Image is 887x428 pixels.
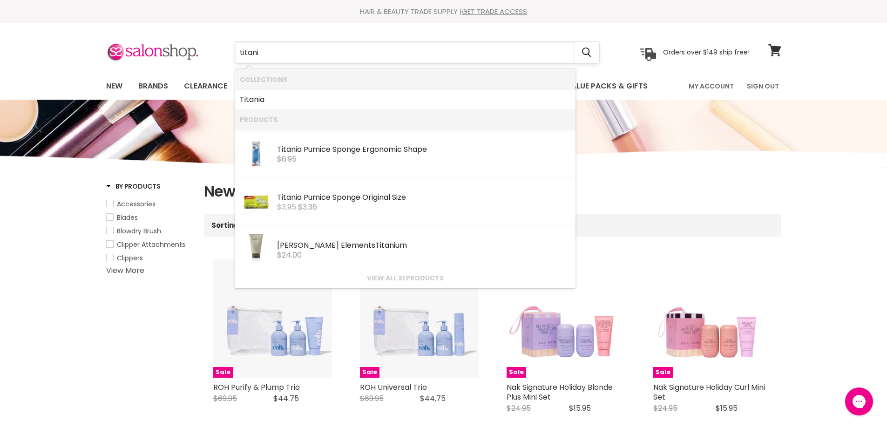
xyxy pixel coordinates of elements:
[507,382,613,402] a: Nak Signature Holiday Blonde Plus Mini Set
[663,48,750,56] p: Orders over $149 ship free!
[507,403,531,414] span: $24.95
[213,259,332,378] img: ROH Purify & Plump Trio
[507,259,625,378] a: Nak Signature Holiday Blonde Plus Mini Set Sale
[235,109,576,130] li: Products
[131,76,175,96] a: Brands
[360,259,479,378] a: ROH Universal Trio Sale
[277,192,297,203] b: Titani
[235,42,575,63] input: Search
[683,76,739,96] a: My Account
[243,183,269,222] img: BT3000_200x.jpg
[240,94,260,105] b: Titani
[840,384,878,419] iframe: Gorgias live chat messenger
[507,259,625,378] img: Nak Signature Holiday Blonde Plus Mini Set
[277,241,571,251] div: [PERSON_NAME] Elements um
[360,393,384,404] span: $69.95
[277,144,297,155] b: Titani
[420,393,446,404] span: $44.75
[569,403,591,414] span: $15.95
[653,367,673,378] span: Sale
[117,240,185,249] span: Clipper Attachments
[106,253,192,263] a: Clippers
[235,90,576,109] li: Collections: Titania
[653,259,772,378] a: Nak Signature Holiday Curl Mini Set Sale
[653,403,677,414] span: $24.95
[240,92,571,107] a: a
[106,212,192,223] a: Blades
[273,393,299,404] span: $44.75
[235,130,576,178] li: Products: Titania Pumice Sponge Ergonomic Shape
[360,382,427,393] a: ROH Universal Trio
[375,240,395,251] b: Titani
[106,239,192,250] a: Clipper Attachments
[106,199,192,209] a: Accessories
[117,213,138,222] span: Blades
[298,202,317,212] span: $3.36
[95,73,793,100] nav: Main
[95,7,793,16] div: HAIR & BEAUTY TRADE SUPPLY |
[213,367,233,378] span: Sale
[741,76,785,96] a: Sign Out
[213,393,237,404] span: $69.95
[117,253,143,263] span: Clippers
[117,199,156,209] span: Accessories
[277,202,296,212] s: $3.95
[235,41,600,64] form: Product
[277,154,297,164] span: $6.95
[99,73,669,100] ul: Main menu
[277,250,302,260] span: $24.00
[106,226,192,236] a: Blowdry Brush
[653,382,765,402] a: Nak Signature Holiday Curl Mini Set
[716,403,738,414] span: $15.95
[213,382,300,393] a: ROH Purify & Plump Trio
[211,221,239,229] label: Sorting
[235,69,576,90] li: Collections
[240,274,571,282] a: View all 21 products
[240,231,272,263] img: Elements_Titanium_200x.jpg
[507,367,526,378] span: Sale
[243,135,269,174] img: BT30006K_200x.jpg
[360,259,479,378] img: ROH Universal Trio
[99,76,129,96] a: New
[575,42,599,63] button: Search
[235,267,576,288] li: View All
[204,182,781,201] h1: New
[235,178,576,226] li: Products: Titania Pumice Sponge Original Size
[462,7,527,16] a: GET TRADE ACCESS
[653,259,772,378] img: Nak Signature Holiday Curl Mini Set
[277,145,571,155] div: a Pumice Sponge Ergonomic Shape
[213,259,332,378] a: ROH Purify & Plump Trio Sale
[106,265,144,276] a: View More
[277,193,571,203] div: a Pumice Sponge Original Size
[360,367,379,378] span: Sale
[177,76,234,96] a: Clearance
[235,226,576,267] li: Products: De Lorenzo Elements Titanium
[106,182,161,191] h3: By Products
[559,76,655,96] a: Value Packs & Gifts
[117,226,161,236] span: Blowdry Brush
